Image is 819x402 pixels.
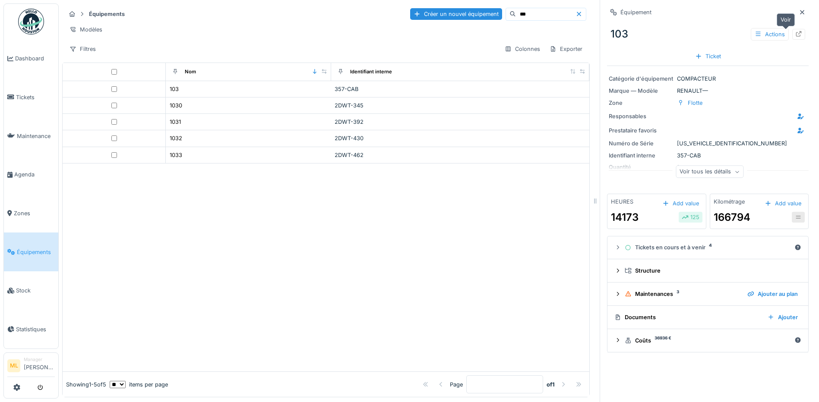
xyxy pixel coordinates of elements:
a: Maintenance [4,116,58,155]
div: Coûts [625,336,791,345]
a: Stock [4,271,58,310]
summary: DocumentsAjouter [611,309,805,325]
div: 357-CAB [609,151,807,160]
div: Voir tous les détails [676,166,743,178]
div: Colonnes [501,43,544,55]
a: Zones [4,194,58,233]
li: [PERSON_NAME] [24,356,55,375]
a: Équipements [4,232,58,271]
div: Documents [614,313,761,321]
div: Maintenances [625,290,740,298]
summary: Structure [611,263,805,279]
div: Ticket [692,50,724,62]
span: Maintenance [17,132,55,140]
span: Statistiques [16,325,55,333]
img: Badge_color-CXgf-gQk.svg [18,9,44,35]
div: Showing 1 - 5 of 5 [66,380,106,389]
span: Zones [14,209,55,217]
div: 103 [170,85,179,93]
div: 125 [682,213,699,221]
div: 2DWT-345 [335,101,586,110]
span: Agenda [14,170,55,179]
a: Tickets [4,78,58,117]
div: Identifiant interne [350,68,392,75]
div: 357-CAB [335,85,586,93]
div: RENAULT — [609,87,807,95]
div: Ajouter au plan [744,288,801,300]
div: 2DWT-462 [335,151,586,159]
div: 103 [607,23,809,45]
div: [US_VEHICLE_IDENTIFICATION_NUMBER] [609,139,807,148]
div: Actions [751,28,789,41]
div: Catégorie d'équipement [609,75,674,83]
div: Exporter [546,43,586,55]
div: Flotte [688,99,702,107]
div: 1032 [170,134,182,142]
a: ML Manager[PERSON_NAME] [7,356,55,377]
div: 1031 [170,118,181,126]
div: items per page [110,380,168,389]
div: 2DWT-430 [335,134,586,142]
div: Prestataire favoris [609,126,674,135]
span: Tickets [16,93,55,101]
div: Add value [659,198,702,209]
div: Filtres [66,43,100,55]
div: 14173 [611,210,639,225]
div: Add value [761,198,805,209]
div: Page [450,380,463,389]
div: COMPACTEUR [609,75,807,83]
div: Voir [777,13,795,26]
div: Nom [185,68,196,75]
div: Marque — Modèle [609,87,674,95]
div: Tickets en cours et à venir [625,243,791,251]
div: HEURES [611,198,633,206]
div: 2DWT-392 [335,118,586,126]
div: 1033 [170,151,182,159]
div: Manager [24,356,55,363]
div: 166794 [714,210,750,225]
div: Zone [609,99,674,107]
div: Équipement [620,8,651,16]
span: Stock [16,286,55,295]
summary: Coûts36936 € [611,333,805,349]
div: Kilométrage [714,198,745,206]
a: Dashboard [4,39,58,78]
strong: of 1 [547,380,555,389]
strong: Équipements [85,10,128,18]
summary: Tickets en cours et à venir4 [611,240,805,256]
span: Équipements [17,248,55,256]
summary: Maintenances3Ajouter au plan [611,286,805,302]
div: Numéro de Série [609,139,674,148]
div: Ajouter [764,311,801,323]
div: Identifiant interne [609,151,674,160]
span: Dashboard [15,54,55,63]
li: ML [7,359,20,372]
div: Créer un nouvel équipement [410,8,502,20]
div: Responsables [609,112,674,120]
div: Structure [625,267,798,275]
a: Statistiques [4,310,58,349]
div: 1030 [170,101,182,110]
div: Modèles [66,23,106,36]
a: Agenda [4,155,58,194]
